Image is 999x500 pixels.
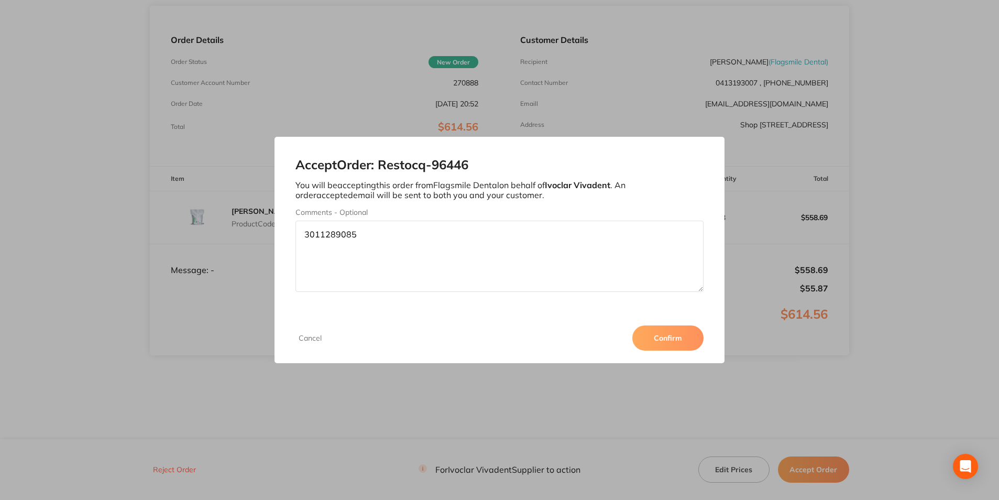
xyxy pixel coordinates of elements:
button: Cancel [295,333,325,343]
p: You will be accepting this order from Flagsmile Dental on behalf of . An order accepted email wil... [295,180,703,200]
label: Comments - Optional [295,208,703,216]
div: Open Intercom Messenger [953,454,978,479]
h2: Accept Order: Restocq- 96446 [295,158,703,172]
button: Confirm [632,325,704,351]
b: Ivoclar Vivadent [545,180,610,190]
textarea: 3011289085 [295,221,703,292]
